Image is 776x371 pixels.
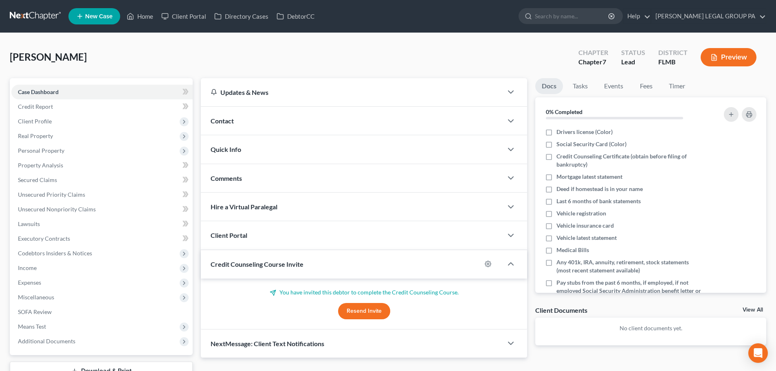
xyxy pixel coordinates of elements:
[85,13,112,20] span: New Case
[18,323,46,330] span: Means Test
[701,48,756,66] button: Preview
[651,9,766,24] a: [PERSON_NAME] LEGAL GROUP PA
[658,57,688,67] div: FLMB
[210,9,273,24] a: Directory Cases
[658,48,688,57] div: District
[10,51,87,63] span: [PERSON_NAME]
[18,191,85,198] span: Unsecured Priority Claims
[11,202,193,217] a: Unsecured Nonpriority Claims
[556,152,701,169] span: Credit Counseling Certificate (obtain before filing of bankruptcy)
[211,340,324,347] span: NextMessage: Client Text Notifications
[566,78,594,94] a: Tasks
[556,234,617,242] span: Vehicle latest statement
[556,140,627,148] span: Social Security Card (Color)
[18,220,40,227] span: Lawsuits
[662,78,692,94] a: Timer
[18,206,96,213] span: Unsecured Nonpriority Claims
[18,294,54,301] span: Miscellaneous
[18,264,37,271] span: Income
[556,128,613,136] span: Drivers license (Color)
[18,250,92,257] span: Codebtors Insiders & Notices
[743,307,763,313] a: View All
[211,260,303,268] span: Credit Counseling Course Invite
[556,173,622,181] span: Mortgage latest statement
[18,88,59,95] span: Case Dashboard
[18,338,75,345] span: Additional Documents
[633,78,659,94] a: Fees
[556,185,643,193] span: Deed if homestead is in your name
[598,78,630,94] a: Events
[748,343,768,363] div: Open Intercom Messenger
[556,209,606,217] span: Vehicle registration
[535,78,563,94] a: Docs
[556,246,589,254] span: Medical Bills
[18,162,63,169] span: Property Analysis
[211,88,493,97] div: Updates & News
[578,57,608,67] div: Chapter
[556,258,701,274] span: Any 401k, IRA, annuity, retirement, stock statements (most recent statement available)
[18,308,52,315] span: SOFA Review
[11,217,193,231] a: Lawsuits
[11,99,193,114] a: Credit Report
[535,9,609,24] input: Search by name...
[578,48,608,57] div: Chapter
[123,9,157,24] a: Home
[211,231,247,239] span: Client Portal
[556,222,614,230] span: Vehicle insurance card
[11,173,193,187] a: Secured Claims
[273,9,319,24] a: DebtorCC
[18,176,57,183] span: Secured Claims
[211,145,241,153] span: Quick Info
[621,48,645,57] div: Status
[535,306,587,314] div: Client Documents
[621,57,645,67] div: Lead
[211,117,234,125] span: Contact
[542,324,760,332] p: No client documents yet.
[157,9,210,24] a: Client Portal
[18,279,41,286] span: Expenses
[211,203,277,211] span: Hire a Virtual Paralegal
[211,174,242,182] span: Comments
[211,288,517,296] p: You have invited this debtor to complete the Credit Counseling Course.
[602,58,606,66] span: 7
[546,108,583,115] strong: 0% Completed
[18,147,64,154] span: Personal Property
[18,103,53,110] span: Credit Report
[18,132,53,139] span: Real Property
[623,9,651,24] a: Help
[338,303,390,319] button: Resend Invite
[556,279,701,303] span: Pay stubs from the past 6 months, if employed, if not employed Social Security Administration ben...
[11,158,193,173] a: Property Analysis
[11,187,193,202] a: Unsecured Priority Claims
[18,235,70,242] span: Executory Contracts
[11,231,193,246] a: Executory Contracts
[18,118,52,125] span: Client Profile
[11,85,193,99] a: Case Dashboard
[556,197,641,205] span: Last 6 months of bank statements
[11,305,193,319] a: SOFA Review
